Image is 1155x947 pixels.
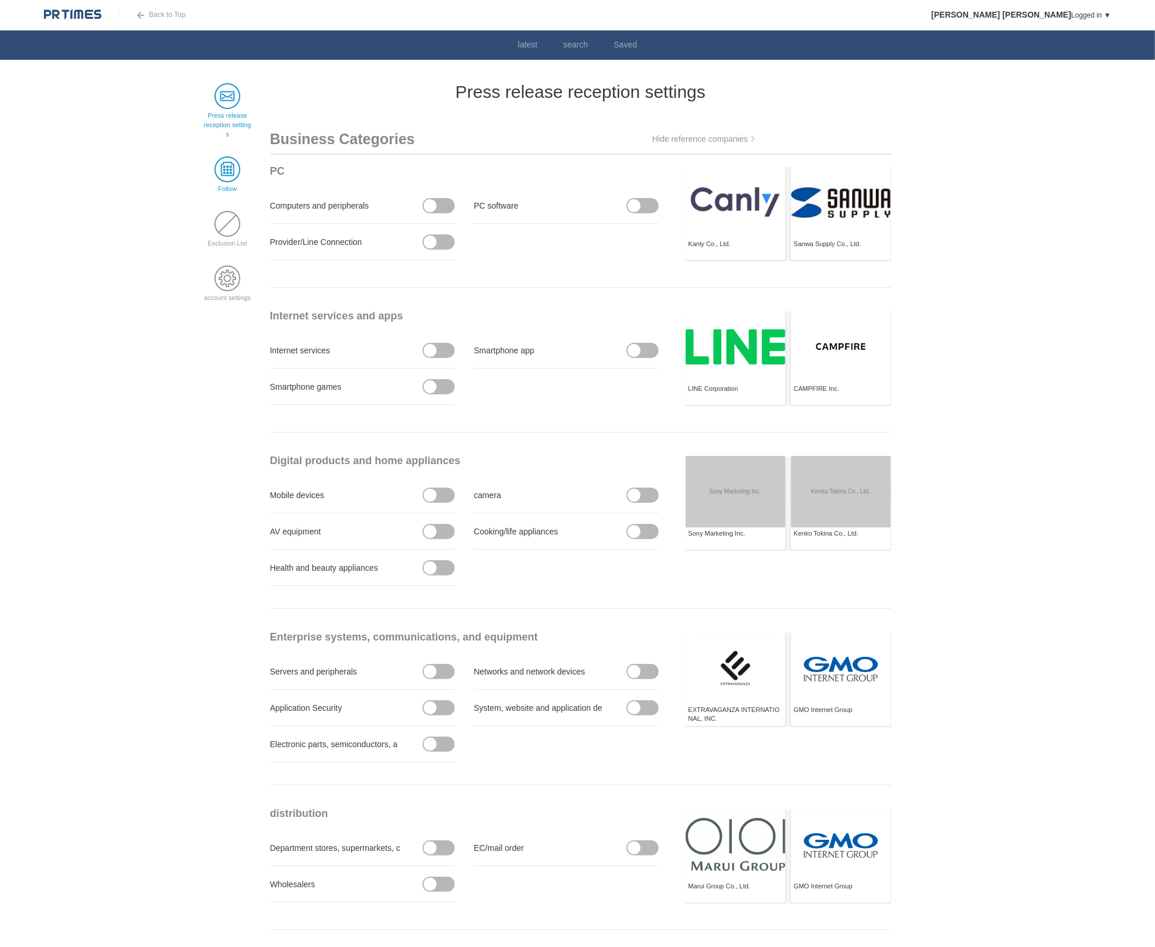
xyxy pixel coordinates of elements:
[474,703,602,728] font: System, website and application development
[270,667,357,676] font: Servers and peripherals
[204,294,251,301] font: account settings
[474,346,535,355] font: Smartphone app
[614,40,637,52] a: Saved
[270,237,362,247] font: Provider/Line Connection
[455,82,706,101] font: Press release reception settings
[204,285,251,301] a: account settings
[689,883,751,890] font: Marui Group Co., Ltd.
[474,527,558,536] font: Cooking/life appliances
[270,880,315,889] font: Wholesalers
[44,9,101,21] img: logo.png
[214,176,240,192] a: Follow
[563,40,588,49] font: search
[149,11,185,19] font: Back to Top
[204,121,251,138] font: reception settings
[474,667,585,676] font: Networks and network devices
[563,40,588,52] a: search
[689,240,731,247] font: Kanly Co., Ltd.
[689,530,745,537] font: Sony Marketing Inc.
[270,346,331,355] font: Internet services
[1071,11,1111,19] font: Logged in ▼
[218,185,237,192] font: Follow
[207,112,247,119] font: Press release
[518,40,537,52] a: latest
[270,382,342,391] font: Smartphone games
[709,489,761,495] font: Sony Marketing Inc.
[811,489,870,495] font: Kenko Tokina Co., Ltd.
[207,240,247,247] font: Exclusion List
[794,385,840,392] font: CAMPFIRE Inc.
[474,201,519,210] font: PC software
[270,310,403,322] font: Internet services and apps
[689,706,780,722] font: EXTRAVAGANZA INTERNATIONAL, INC.
[931,11,1111,19] a: [PERSON_NAME] [PERSON_NAME]Logged in ▼
[270,843,401,868] font: Department stores, supermarkets, convenience stores, etc.
[270,808,328,819] font: distribution
[794,530,858,537] font: Kenko Tokina Co., Ltd.
[270,563,378,573] font: Health and beauty appliances
[270,740,398,764] font: Electronic parts, semiconductors, and electrical equipment
[270,131,415,147] font: Business Categories
[794,706,853,713] font: GMO Internet Group
[270,165,285,177] font: PC
[204,103,251,138] a: Press releasereception settings
[270,703,342,713] font: Application Security
[794,883,853,890] font: GMO Internet Group
[119,11,185,19] a: Back to Top
[751,136,755,142] img: media_arror_right.png
[689,385,738,392] font: LINE Corporation
[207,231,247,247] a: Exclusion List
[474,490,502,500] font: camera
[270,455,461,466] font: Digital products and home appliances
[270,201,369,210] font: Computers and peripherals
[270,527,321,536] font: AV equipment
[794,240,861,247] font: Sanwa Supply Co., Ltd.
[270,490,325,500] font: Mobile devices
[518,40,537,49] font: latest
[652,134,748,144] font: Hide reference companies
[931,10,1071,19] font: [PERSON_NAME] [PERSON_NAME]
[614,40,637,49] font: Saved
[137,12,144,19] img: arrow.png
[474,843,524,853] font: EC/mail order
[270,631,538,643] font: Enterprise systems, communications, and equipment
